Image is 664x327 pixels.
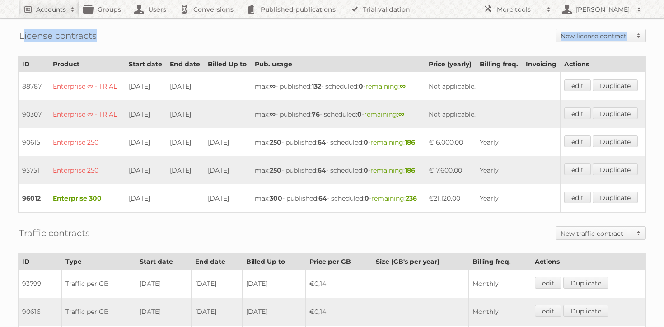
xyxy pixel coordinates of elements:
td: max: - published: - scheduled: - [251,128,425,156]
td: [DATE] [204,128,251,156]
td: max: - published: - scheduled: - [251,156,425,184]
a: New traffic contract [556,227,645,239]
td: €17.600,00 [425,156,476,184]
td: Traffic per GB [62,298,136,326]
td: Yearly [476,156,522,184]
td: 90616 [19,298,62,326]
a: edit [564,163,591,175]
span: remaining: [371,194,417,202]
a: edit [564,135,591,147]
td: [DATE] [136,298,191,326]
strong: 0 [365,194,369,202]
td: €16.000,00 [425,128,476,156]
td: 95751 [19,156,49,184]
a: edit [564,79,591,91]
a: Duplicate [563,305,608,317]
a: New license contract [556,29,645,42]
strong: 300 [270,194,282,202]
strong: 0 [357,110,362,118]
td: 90307 [19,100,49,128]
td: Enterprise 250 [49,156,125,184]
th: Actions [561,56,646,72]
td: Enterprise ∞ - TRIAL [49,100,125,128]
span: remaining: [370,138,415,146]
td: [DATE] [136,270,191,298]
a: Duplicate [593,192,638,203]
td: max: - published: - scheduled: - [251,184,425,213]
strong: 0 [359,82,363,90]
th: Billing freq. [468,254,531,270]
h2: New license contract [561,32,632,41]
strong: 250 [270,138,281,146]
strong: ∞ [270,82,276,90]
strong: ∞ [270,110,276,118]
strong: ∞ [400,82,406,90]
a: Duplicate [593,107,638,119]
th: Price (yearly) [425,56,476,72]
th: Billed Up to [204,56,251,72]
th: Start date [136,254,191,270]
td: Monthly [468,298,531,326]
td: Not applicable. [425,100,561,128]
span: Toggle [632,29,645,42]
h2: Traffic contracts [19,226,90,240]
a: edit [535,305,561,317]
td: [DATE] [204,156,251,184]
th: Start date [125,56,166,72]
strong: 250 [270,166,281,174]
th: ID [19,254,62,270]
a: Duplicate [593,135,638,147]
td: [DATE] [166,72,204,101]
td: Yearly [476,128,522,156]
td: Yearly [476,184,522,213]
h2: License contracts [19,29,97,42]
strong: 0 [364,138,368,146]
strong: 76 [312,110,320,118]
strong: 236 [406,194,417,202]
td: [DATE] [166,156,204,184]
td: [DATE] [125,72,166,101]
td: Monthly [468,270,531,298]
strong: 64 [318,194,327,202]
td: Traffic per GB [62,270,136,298]
td: €21.120,00 [425,184,476,213]
td: [DATE] [191,298,243,326]
a: edit [564,192,591,203]
td: [DATE] [125,100,166,128]
h2: Accounts [36,5,66,14]
span: remaining: [365,82,406,90]
th: End date [191,254,243,270]
td: Not applicable. [425,72,561,101]
td: [DATE] [204,184,251,213]
strong: 132 [312,82,321,90]
th: Billed Up to [243,254,305,270]
th: Billing freq. [476,56,522,72]
td: 88787 [19,72,49,101]
td: Enterprise 300 [49,184,125,213]
td: max: - published: - scheduled: - [251,72,425,101]
td: [DATE] [166,128,204,156]
strong: 186 [405,138,415,146]
th: Product [49,56,125,72]
td: [DATE] [125,184,166,213]
strong: 64 [318,138,326,146]
span: Toggle [632,227,645,239]
a: Duplicate [593,79,638,91]
td: Enterprise ∞ - TRIAL [49,72,125,101]
td: Enterprise 250 [49,128,125,156]
td: [DATE] [166,100,204,128]
td: 93799 [19,270,62,298]
td: €0,14 [305,298,372,326]
td: [DATE] [243,270,305,298]
td: 96012 [19,184,49,213]
strong: 186 [405,166,415,174]
th: ID [19,56,49,72]
th: Size (GB's per year) [372,254,469,270]
a: Duplicate [593,163,638,175]
h2: More tools [497,5,542,14]
a: Duplicate [563,277,608,289]
h2: [PERSON_NAME] [574,5,632,14]
td: [DATE] [243,298,305,326]
td: [DATE] [191,270,243,298]
td: [DATE] [125,128,166,156]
